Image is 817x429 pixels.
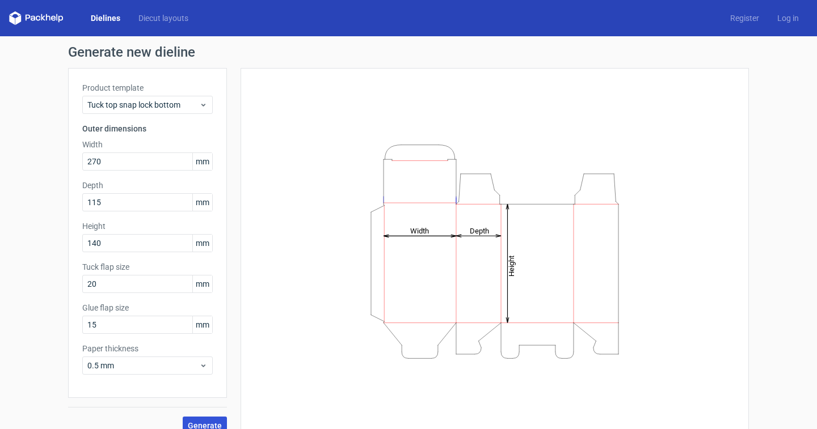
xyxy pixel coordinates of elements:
[192,194,212,211] span: mm
[82,12,129,24] a: Dielines
[192,235,212,252] span: mm
[192,316,212,333] span: mm
[82,302,213,313] label: Glue flap size
[768,12,808,24] a: Log in
[192,275,212,292] span: mm
[68,45,749,59] h1: Generate new dieline
[82,180,213,191] label: Depth
[192,153,212,170] span: mm
[87,360,199,371] span: 0.5 mm
[82,123,213,134] h3: Outer dimensions
[82,82,213,94] label: Product template
[470,226,489,235] tspan: Depth
[721,12,768,24] a: Register
[82,343,213,354] label: Paper thickness
[507,255,516,276] tspan: Height
[410,226,429,235] tspan: Width
[87,99,199,111] span: Tuck top snap lock bottom
[82,261,213,273] label: Tuck flap size
[129,12,197,24] a: Diecut layouts
[82,220,213,232] label: Height
[82,139,213,150] label: Width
